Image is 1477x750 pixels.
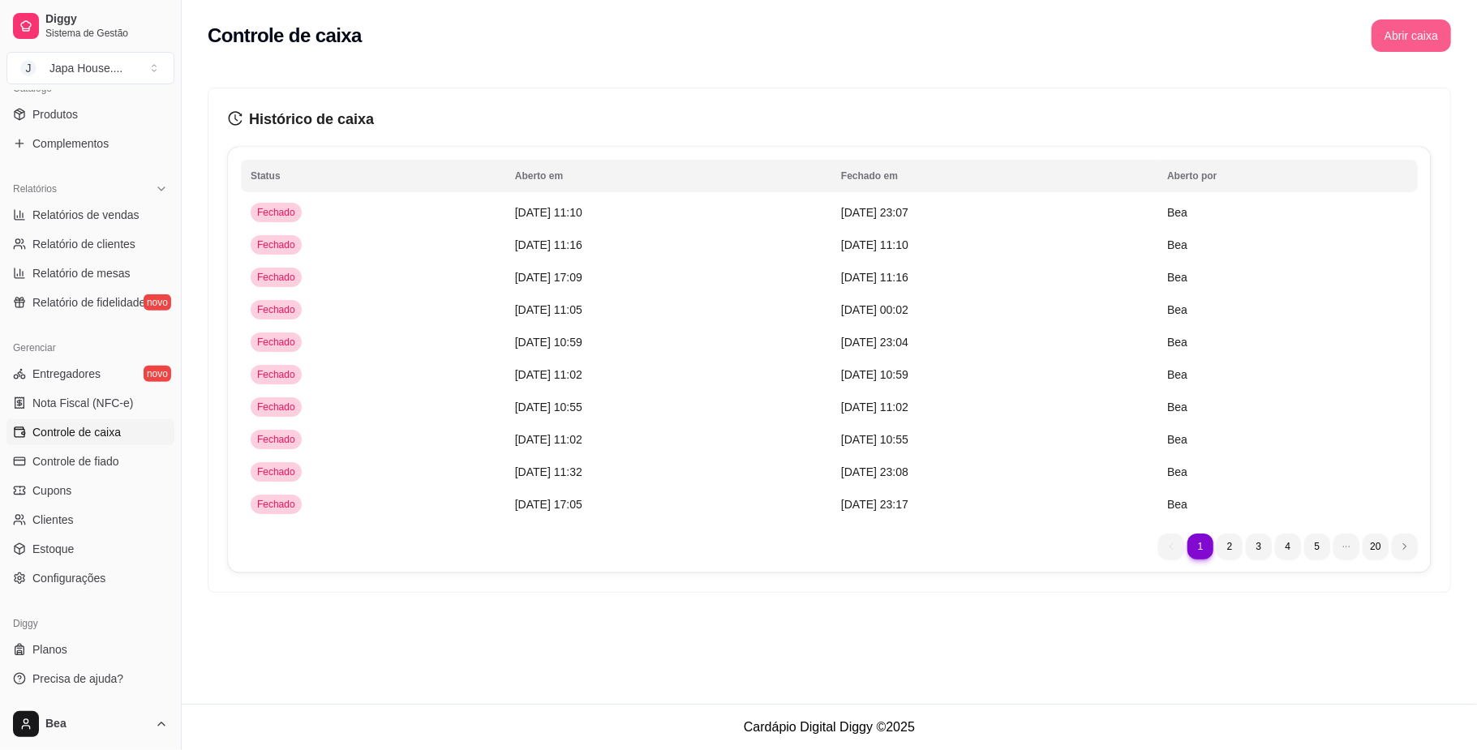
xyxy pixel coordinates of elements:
[32,265,131,281] span: Relatório de mesas
[1167,206,1187,219] span: Bea
[6,565,174,591] a: Configurações
[6,52,174,84] button: Select a team
[1167,303,1187,316] span: Bea
[1150,525,1426,568] nav: pagination navigation
[49,60,122,76] div: Japa House. ...
[1187,534,1213,559] li: pagination item 1 active
[6,335,174,361] div: Gerenciar
[6,101,174,127] a: Produtos
[1167,336,1187,349] span: Bea
[1333,534,1359,559] li: dots element
[515,498,582,511] span: [DATE] 17:05
[515,465,582,478] span: [DATE] 11:32
[6,260,174,286] a: Relatório de mesas
[6,666,174,692] a: Precisa de ajuda?
[32,671,123,687] span: Precisa de ajuda?
[841,465,908,478] span: [DATE] 23:08
[13,182,57,195] span: Relatórios
[32,453,119,469] span: Controle de fiado
[1217,534,1243,559] li: pagination item 2
[841,401,908,414] span: [DATE] 11:02
[32,366,101,382] span: Entregadores
[841,433,908,446] span: [DATE] 10:55
[6,636,174,662] a: Planos
[515,303,582,316] span: [DATE] 11:05
[6,507,174,533] a: Clientes
[32,106,78,122] span: Produtos
[1246,534,1272,559] li: pagination item 3
[841,206,908,219] span: [DATE] 23:07
[6,6,174,45] a: DiggySistema de Gestão
[254,206,298,219] span: Fechado
[6,448,174,474] a: Controle de fiado
[6,705,174,744] button: Bea
[515,336,582,349] span: [DATE] 10:59
[841,303,908,316] span: [DATE] 00:02
[32,207,140,223] span: Relatórios de vendas
[515,238,582,251] span: [DATE] 11:16
[1167,401,1187,414] span: Bea
[831,160,1157,192] th: Fechado em
[254,271,298,284] span: Fechado
[6,419,174,445] a: Controle de caixa
[1167,238,1187,251] span: Bea
[1392,534,1418,559] li: next page button
[32,512,74,528] span: Clientes
[1167,465,1187,478] span: Bea
[841,368,908,381] span: [DATE] 10:59
[515,433,582,446] span: [DATE] 11:02
[228,111,243,126] span: history
[841,271,908,284] span: [DATE] 11:16
[32,294,145,311] span: Relatório de fidelidade
[6,611,174,636] div: Diggy
[32,135,109,152] span: Complementos
[45,12,168,27] span: Diggy
[254,401,298,414] span: Fechado
[841,238,908,251] span: [DATE] 11:10
[254,336,298,349] span: Fechado
[20,60,36,76] span: J
[254,498,298,511] span: Fechado
[32,541,74,557] span: Estoque
[1167,368,1187,381] span: Bea
[32,236,135,252] span: Relatório de clientes
[1167,271,1187,284] span: Bea
[254,433,298,446] span: Fechado
[254,238,298,251] span: Fechado
[1304,534,1330,559] li: pagination item 5
[254,303,298,316] span: Fechado
[182,704,1477,750] footer: Cardápio Digital Diggy © 2025
[32,395,133,411] span: Nota Fiscal (NFC-e)
[1275,534,1301,559] li: pagination item 4
[515,401,582,414] span: [DATE] 10:55
[6,390,174,416] a: Nota Fiscal (NFC-e)
[208,23,362,49] h2: Controle de caixa
[241,160,505,192] th: Status
[32,570,105,586] span: Configurações
[1363,534,1389,559] li: pagination item 20
[515,368,582,381] span: [DATE] 11:02
[6,231,174,257] a: Relatório de clientes
[45,717,148,731] span: Bea
[1372,19,1451,52] button: Abrir caixa
[6,361,174,387] a: Entregadoresnovo
[32,424,121,440] span: Controle de caixa
[515,206,582,219] span: [DATE] 11:10
[32,641,67,658] span: Planos
[6,202,174,228] a: Relatórios de vendas
[228,108,1431,131] h3: Histórico de caixa
[6,131,174,156] a: Complementos
[6,536,174,562] a: Estoque
[254,368,298,381] span: Fechado
[841,336,908,349] span: [DATE] 23:04
[32,482,71,499] span: Cupons
[45,27,168,40] span: Sistema de Gestão
[6,289,174,315] a: Relatório de fidelidadenovo
[1157,160,1418,192] th: Aberto por
[841,498,908,511] span: [DATE] 23:17
[1167,498,1187,511] span: Bea
[515,271,582,284] span: [DATE] 17:09
[6,478,174,504] a: Cupons
[254,465,298,478] span: Fechado
[505,160,831,192] th: Aberto em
